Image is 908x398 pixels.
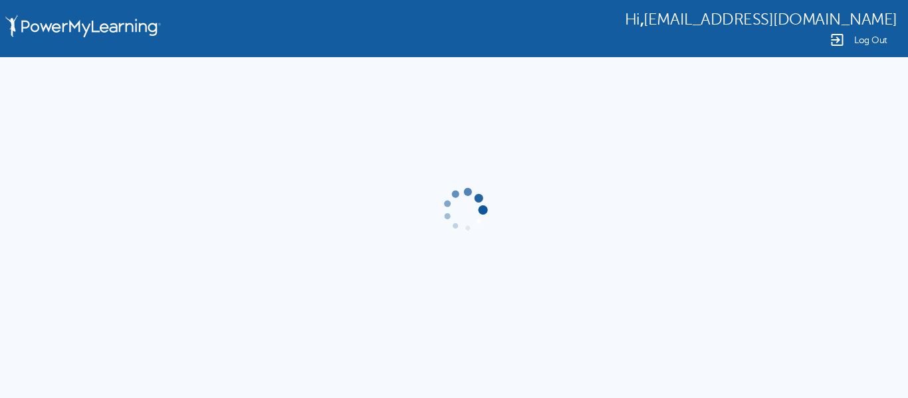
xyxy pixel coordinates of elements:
[625,11,640,29] span: Hi
[829,32,845,48] img: Logout Icon
[625,9,897,29] div: ,
[440,185,489,235] img: gif-load2.gif
[854,35,887,45] span: Log Out
[643,11,897,29] span: [EMAIL_ADDRESS][DOMAIN_NAME]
